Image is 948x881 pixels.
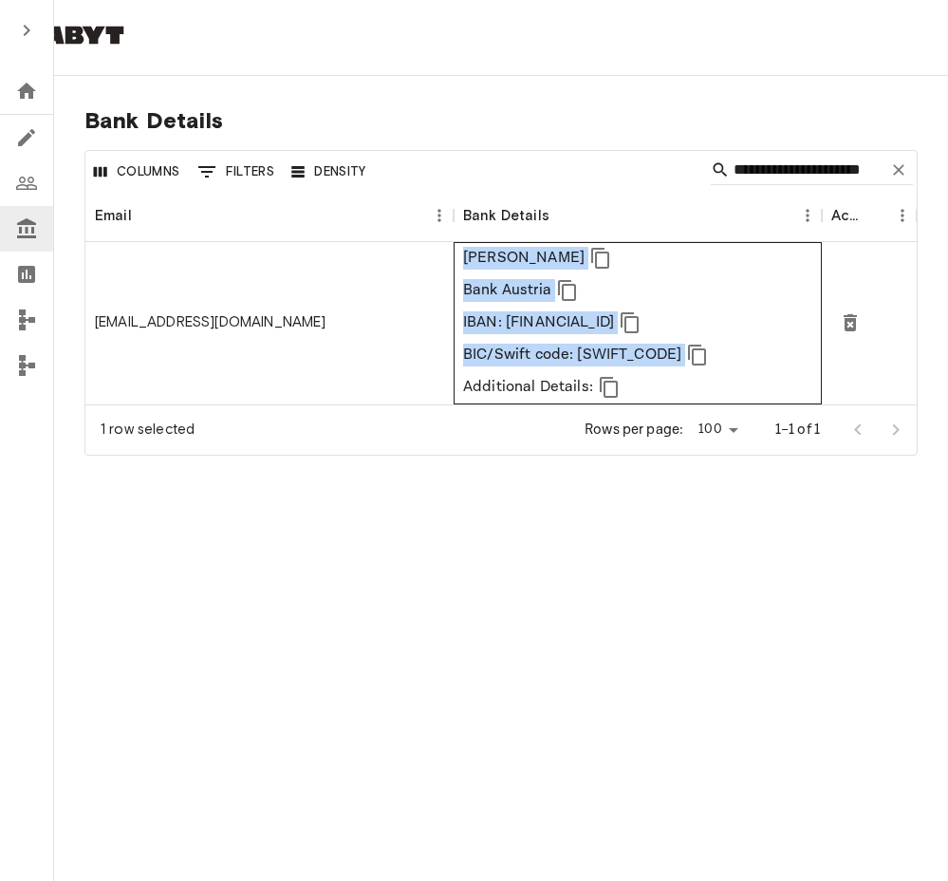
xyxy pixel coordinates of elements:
button: Sort [862,202,888,229]
div: Bank Details [463,189,549,242]
button: Clear [884,156,913,184]
p: 1–1 of 1 [775,420,820,440]
button: Sort [132,202,158,229]
div: Email [95,189,132,242]
button: Sort [549,202,576,229]
button: Density [287,158,371,187]
span: Bank Details [84,106,918,135]
div: 1 row selected [101,420,195,440]
div: Bank Details [454,189,822,242]
p: Bank Austria [463,279,551,302]
p: Additional Details: [463,376,593,399]
button: Menu [793,201,822,230]
button: Menu [888,201,917,230]
div: 100 [691,416,744,443]
p: [PERSON_NAME] [463,247,585,270]
button: Select columns [89,158,185,187]
div: kuhgiertanya@gmail.com [95,312,326,332]
p: BIC/Swift code: [SWIFT_CODE] [463,344,681,366]
img: Habyt [15,26,129,45]
p: IBAN: [FINANCIAL_ID] [463,311,614,334]
div: Search [711,155,913,189]
p: Rows per page: [585,420,683,440]
button: Menu [425,201,454,230]
button: Show filters [193,157,280,187]
div: Email [85,189,454,242]
div: Actions [831,189,862,242]
div: Actions [822,189,917,242]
